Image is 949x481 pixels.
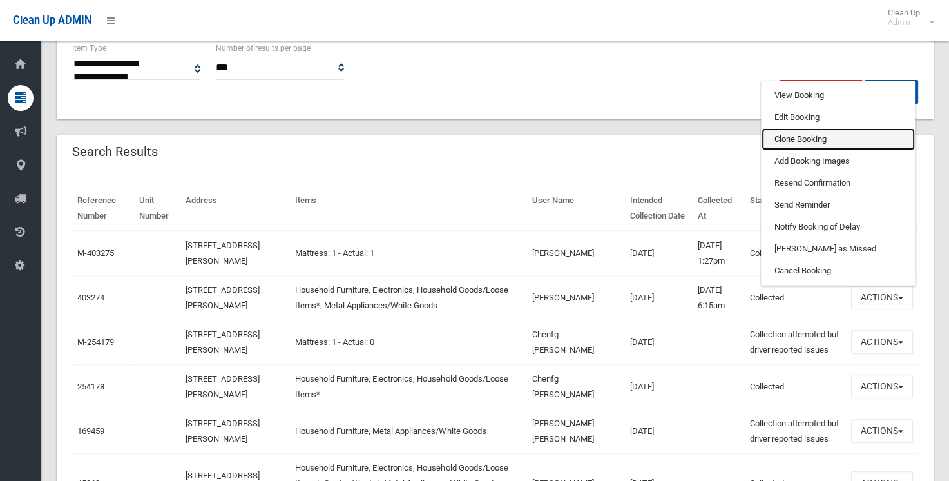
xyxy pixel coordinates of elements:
a: M-403275 [77,248,114,258]
td: Chenfg [PERSON_NAME] [526,364,624,409]
td: Chenfg [PERSON_NAME] [526,320,624,364]
td: Mattress: 1 - Actual: 0 [290,320,526,364]
td: Collected [745,275,846,320]
a: Add Booking Images [762,150,915,172]
a: View Booking [762,84,915,106]
a: [PERSON_NAME] as Missed [762,238,915,260]
td: [PERSON_NAME] [526,231,624,276]
td: Collection attempted but driver reported issues [745,409,846,453]
td: Household Furniture, Metal Appliances/White Goods [290,409,526,453]
a: Send Reminder [762,194,915,216]
label: Item Type [72,41,106,55]
button: Actions [851,419,913,443]
th: Reference Number [72,186,134,231]
a: [STREET_ADDRESS][PERSON_NAME] [186,374,260,399]
a: 169459 [77,426,104,436]
a: [STREET_ADDRESS][PERSON_NAME] [186,418,260,444]
a: [STREET_ADDRESS][PERSON_NAME] [186,240,260,266]
button: Actions [851,330,913,354]
th: Address [180,186,290,231]
td: [DATE] [625,275,693,320]
th: Items [290,186,526,231]
a: Clear Search [780,80,863,104]
button: Search [865,80,918,104]
th: Collected At [693,186,745,231]
span: Clean Up [881,8,933,27]
td: [DATE] [625,364,693,409]
th: Unit Number [134,186,181,231]
label: Number of results per page [216,41,311,55]
a: M-254179 [77,337,114,347]
td: Mattress: 1 - Actual: 1 [290,231,526,276]
th: User Name [526,186,624,231]
td: [DATE] 6:15am [693,275,745,320]
a: 254178 [77,382,104,391]
a: 403274 [77,293,104,302]
a: [STREET_ADDRESS][PERSON_NAME] [186,285,260,310]
a: Notify Booking of Delay [762,216,915,238]
button: Actions [851,286,913,309]
a: [STREET_ADDRESS][PERSON_NAME] [186,329,260,355]
a: Resend Confirmation [762,172,915,194]
button: Actions [851,375,913,398]
td: Collected [745,231,846,276]
header: Search Results [57,139,173,164]
a: Clone Booking [762,128,915,150]
td: Collection attempted but driver reported issues [745,320,846,364]
td: Household Furniture, Electronics, Household Goods/Loose Items*, Metal Appliances/White Goods [290,275,526,320]
td: [PERSON_NAME] [PERSON_NAME] [526,409,624,453]
a: Edit Booking [762,106,915,128]
a: Cancel Booking [762,260,915,282]
td: Collected [745,364,846,409]
td: [PERSON_NAME] [526,275,624,320]
td: Household Furniture, Electronics, Household Goods/Loose Items* [290,364,526,409]
td: [DATE] [625,320,693,364]
th: Intended Collection Date [625,186,693,231]
td: [DATE] [625,231,693,276]
th: Status [745,186,846,231]
td: [DATE] [625,409,693,453]
span: Clean Up ADMIN [13,14,91,26]
small: Admin [888,17,920,27]
td: [DATE] 1:27pm [693,231,745,276]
